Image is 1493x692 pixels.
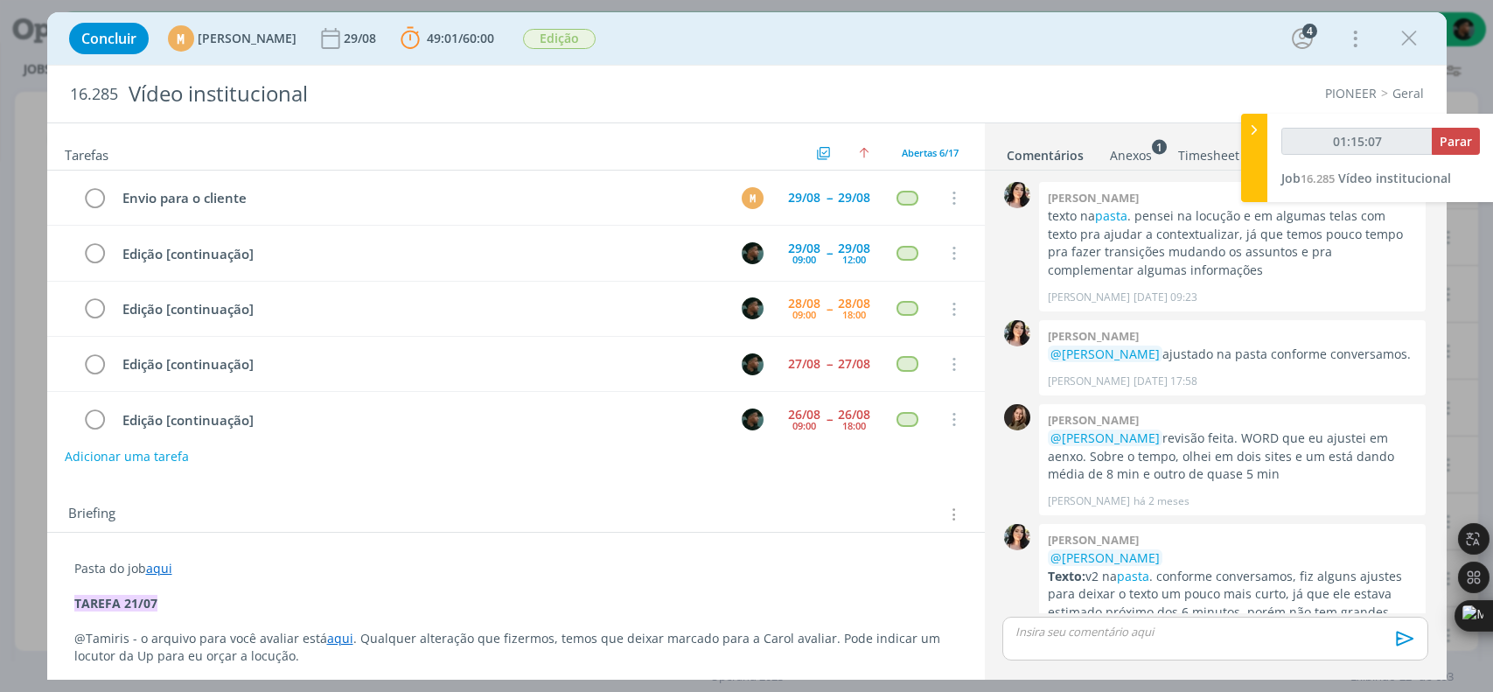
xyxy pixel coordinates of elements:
span: Parar [1440,133,1472,150]
span: -- [827,303,832,315]
span: @[PERSON_NAME] [1050,430,1160,446]
p: @Tamiris - o arquivo para você avaliar está . Qualquer alteração que fizermos, temos que deixar m... [74,630,958,665]
span: há 2 meses [1134,493,1190,509]
a: Comentários [1006,139,1085,164]
button: 4 [1288,24,1316,52]
a: aqui [146,560,172,577]
div: 18:00 [842,310,866,319]
button: K [740,351,766,377]
span: Tarefas [65,143,108,164]
div: 28/08 [788,297,820,310]
button: K [740,406,766,432]
img: K [742,242,764,264]
span: / [458,30,463,46]
button: Adicionar uma tarefa [64,441,190,472]
button: M[PERSON_NAME] [168,25,297,52]
div: Edição [continuação] [115,409,726,431]
img: J [1004,404,1030,430]
div: 29/08 [838,242,870,255]
div: 09:00 [792,310,816,319]
div: 29/08 [344,32,380,45]
img: T [1004,320,1030,346]
div: Edição [continuação] [115,243,726,265]
img: K [742,297,764,319]
img: T [1004,182,1030,208]
a: Job16.285Vídeo institucional [1281,170,1451,186]
div: Vídeo institucional [122,73,853,115]
strong: Texto: [1048,568,1085,584]
b: [PERSON_NAME] [1048,412,1139,428]
div: 18:00 [842,421,866,430]
b: [PERSON_NAME] [1048,190,1139,206]
div: 29/08 [838,192,870,204]
img: arrow-up.svg [859,148,869,158]
span: 16.285 [70,85,118,104]
img: T [1004,524,1030,550]
div: 09:00 [792,255,816,264]
img: K [742,409,764,430]
span: @[PERSON_NAME] [1050,346,1160,362]
a: Timesheet [1177,139,1240,164]
span: @[PERSON_NAME] [1050,549,1160,566]
span: Vídeo institucional [1338,170,1451,186]
a: aqui [327,630,353,647]
p: [PERSON_NAME] [1048,290,1130,305]
div: 28/08 [838,297,870,310]
p: revisão feita. WORD que eu ajustei em aenxo. Sobre o tempo, olhei em dois sites e um está dando m... [1048,430,1417,483]
div: M [742,187,764,209]
button: K [740,240,766,266]
span: -- [827,358,832,370]
button: M [740,185,766,211]
span: Abertas 6/17 [902,146,959,159]
p: [PERSON_NAME] [1048,374,1130,389]
div: 12:00 [842,255,866,264]
span: Briefing [68,503,115,526]
p: ajustado na pasta conforme conversamos. [1048,346,1417,363]
span: [PERSON_NAME] [198,32,297,45]
span: -- [827,413,832,425]
span: 49:01 [427,30,458,46]
button: Edição [522,28,597,50]
div: 09:00 [792,421,816,430]
img: K [742,353,764,375]
a: pasta [1095,207,1127,224]
span: Edição [523,29,596,49]
div: Edição [continuação] [115,298,726,320]
div: Envio para o cliente [115,187,726,209]
span: -- [827,192,832,204]
sup: 1 [1152,139,1167,154]
p: [PERSON_NAME] [1048,493,1130,509]
span: 16.285 [1301,171,1335,186]
span: [DATE] 17:58 [1134,374,1197,389]
button: 49:01/60:00 [396,24,499,52]
a: Geral [1392,85,1424,101]
div: 29/08 [788,192,820,204]
div: 26/08 [838,409,870,421]
span: [DATE] 09:23 [1134,290,1197,305]
div: Anexos [1110,147,1152,164]
p: Pasta do job [74,560,958,577]
span: -- [827,247,832,259]
b: [PERSON_NAME] [1048,328,1139,344]
button: K [740,296,766,322]
div: 27/08 [838,358,870,370]
a: PIONEER [1325,85,1377,101]
div: 4 [1302,24,1317,38]
a: pasta [1117,568,1149,584]
button: Parar [1432,128,1480,155]
b: [PERSON_NAME] [1048,532,1139,548]
span: 60:00 [463,30,494,46]
div: 27/08 [788,358,820,370]
span: Concluir [81,31,136,45]
div: 26/08 [788,409,820,421]
button: Concluir [69,23,149,54]
p: texto na . pensei na locução e em algumas telas com texto pra ajudar a contextualizar, já que tem... [1048,207,1417,279]
div: M [168,25,194,52]
div: dialog [47,12,1447,680]
div: 29/08 [788,242,820,255]
div: Edição [continuação] [115,353,726,375]
strong: TAREFA 21/07 [74,595,157,612]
